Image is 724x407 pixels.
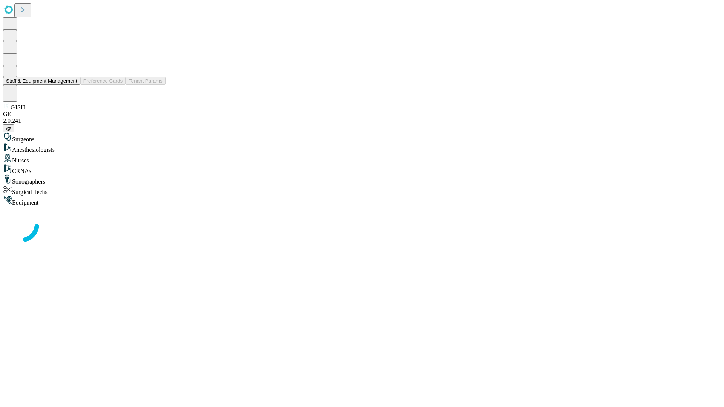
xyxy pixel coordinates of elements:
[3,118,721,124] div: 2.0.241
[3,164,721,174] div: CRNAs
[3,77,80,85] button: Staff & Equipment Management
[11,104,25,110] span: GJSH
[3,174,721,185] div: Sonographers
[126,77,166,85] button: Tenant Params
[3,143,721,153] div: Anesthesiologists
[3,153,721,164] div: Nurses
[80,77,126,85] button: Preference Cards
[3,185,721,196] div: Surgical Techs
[3,132,721,143] div: Surgeons
[3,196,721,206] div: Equipment
[6,125,11,131] span: @
[3,111,721,118] div: GEI
[3,124,14,132] button: @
